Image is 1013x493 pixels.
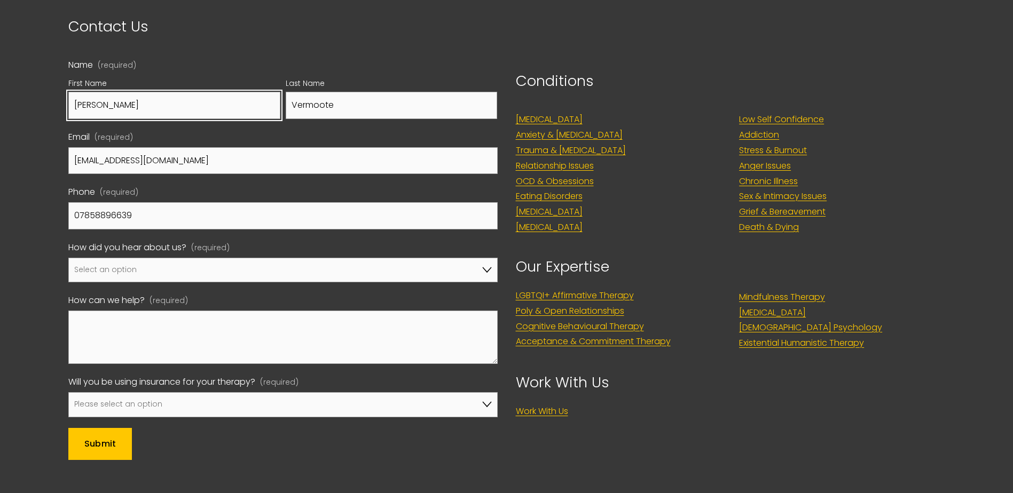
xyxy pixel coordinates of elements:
a: [MEDICAL_DATA] [516,112,583,128]
span: Email [68,130,90,145]
a: [MEDICAL_DATA] [739,305,806,321]
span: How can we help? [68,293,145,308]
a: Low Self Confidence [739,112,824,128]
a: Acceptance & Commitment Therapy [516,334,671,349]
a: LGBTQI+ Affirmative Therapy [516,288,634,304]
span: (required) [98,62,136,69]
a: Cognitive Behavioural Therapy [516,319,644,335]
a: [MEDICAL_DATA] [516,204,583,220]
span: (required) [95,131,133,145]
span: How did you hear about us? [68,240,186,256]
a: Addiction [739,128,779,143]
span: (required) [150,295,188,308]
span: (required) [191,242,230,255]
a: [DEMOGRAPHIC_DATA] Psychology [739,320,882,336]
div: First Name [68,77,280,92]
div: Last Name [286,77,498,92]
a: Stress & Burnout [739,143,807,158]
a: Grief & Bereavement [739,204,826,220]
a: OCD & Obsessions [516,174,594,189]
a: Eating Disorders [516,189,583,204]
p: Contact Us [68,13,497,39]
a: Relationship Issues [516,158,594,174]
select: How did you hear about us? [68,258,497,283]
a: Mindfulness Therapy [739,290,825,305]
a: Chronic Illness [739,174,798,189]
span: Submit [84,438,116,450]
button: SubmitSubmit [68,428,132,460]
span: Name [68,58,93,73]
p: Work With Us [516,369,945,395]
p: Conditions [516,68,945,94]
a: Anxiety & [MEDICAL_DATA] [516,128,623,143]
p: Our Expertise [516,253,721,280]
a: Work With Us [516,404,568,419]
a: Death & Dying [739,220,799,235]
a: Trauma & [MEDICAL_DATA] [516,143,626,158]
span: Will you be using insurance for your therapy? [68,375,255,390]
a: Poly & Open Relationships [516,304,624,319]
select: Will you be using insurance for your therapy? [68,392,497,417]
a: Anger Issues [739,158,791,174]
a: [MEDICAL_DATA] [516,220,583,235]
span: (required) [260,376,299,389]
a: Existential Humanistic Therapy [739,336,864,351]
span: Phone [68,185,95,200]
a: Sex & Intimacy Issues [739,189,827,204]
span: (required) [100,186,138,200]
